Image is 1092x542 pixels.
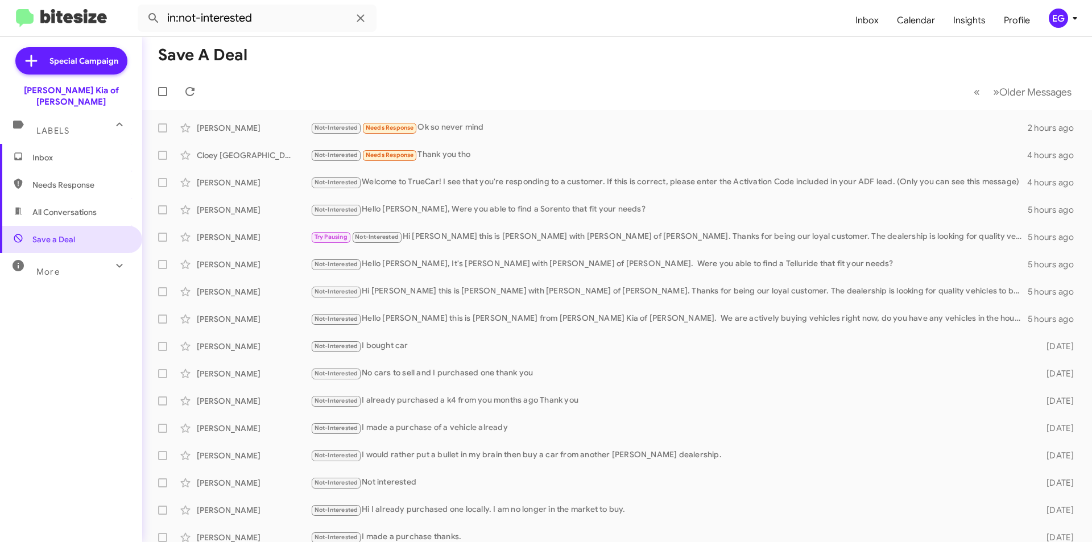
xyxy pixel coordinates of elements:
[315,179,358,186] span: Not-Interested
[315,452,358,459] span: Not-Interested
[1027,177,1083,188] div: 4 hours ago
[315,233,348,241] span: Try Pausing
[967,80,987,104] button: Previous
[1028,477,1083,489] div: [DATE]
[197,341,311,352] div: [PERSON_NAME]
[1028,231,1083,243] div: 5 hours ago
[311,476,1028,489] div: Not interested
[197,395,311,407] div: [PERSON_NAME]
[315,260,358,268] span: Not-Interested
[197,122,311,134] div: [PERSON_NAME]
[32,179,129,191] span: Needs Response
[197,231,311,243] div: [PERSON_NAME]
[999,86,1072,98] span: Older Messages
[197,286,311,297] div: [PERSON_NAME]
[197,423,311,434] div: [PERSON_NAME]
[1027,150,1083,161] div: 4 hours ago
[974,85,980,99] span: «
[315,124,358,131] span: Not-Interested
[944,4,995,37] a: Insights
[311,230,1028,243] div: Hi [PERSON_NAME] this is [PERSON_NAME] with [PERSON_NAME] of [PERSON_NAME]. Thanks for being our ...
[15,47,127,75] a: Special Campaign
[311,203,1028,216] div: Hello [PERSON_NAME], Were you able to find a Sorento that fit your needs?
[197,177,311,188] div: [PERSON_NAME]
[1049,9,1068,28] div: EG
[315,424,358,432] span: Not-Interested
[311,285,1028,298] div: Hi [PERSON_NAME] this is [PERSON_NAME] with [PERSON_NAME] of [PERSON_NAME]. Thanks for being our ...
[197,504,311,516] div: [PERSON_NAME]
[315,370,358,377] span: Not-Interested
[1028,450,1083,461] div: [DATE]
[366,124,414,131] span: Needs Response
[32,234,75,245] span: Save a Deal
[366,151,414,159] span: Needs Response
[311,503,1028,516] div: Hi I already purchased one locally. I am no longer in the market to buy.
[311,176,1027,189] div: Welcome to TrueCar! I see that you're responding to a customer. If this is correct, please enter ...
[315,288,358,295] span: Not-Interested
[1028,313,1083,325] div: 5 hours ago
[315,342,358,350] span: Not-Interested
[315,506,358,514] span: Not-Interested
[1028,204,1083,216] div: 5 hours ago
[32,152,129,163] span: Inbox
[197,259,311,270] div: [PERSON_NAME]
[1028,395,1083,407] div: [DATE]
[197,450,311,461] div: [PERSON_NAME]
[995,4,1039,37] a: Profile
[311,258,1028,271] div: Hello [PERSON_NAME], It's [PERSON_NAME] with [PERSON_NAME] of [PERSON_NAME]. Were you able to fin...
[311,394,1028,407] div: I already purchased a k4 from you months ago Thank you
[311,367,1028,380] div: No cars to sell and I purchased one thank you
[315,397,358,404] span: Not-Interested
[36,126,69,136] span: Labels
[311,340,1028,353] div: I bought car
[49,55,118,67] span: Special Campaign
[355,233,399,241] span: Not-Interested
[1028,122,1083,134] div: 2 hours ago
[315,206,358,213] span: Not-Interested
[32,206,97,218] span: All Conversations
[158,46,247,64] h1: Save a Deal
[311,421,1028,435] div: I made a purchase of a vehicle already
[315,533,358,541] span: Not-Interested
[1039,9,1079,28] button: EG
[986,80,1078,104] button: Next
[197,477,311,489] div: [PERSON_NAME]
[315,479,358,486] span: Not-Interested
[311,312,1028,325] div: Hello [PERSON_NAME] this is [PERSON_NAME] from [PERSON_NAME] Kia of [PERSON_NAME]. We are activel...
[315,151,358,159] span: Not-Interested
[197,150,311,161] div: Cloey [GEOGRAPHIC_DATA]
[197,368,311,379] div: [PERSON_NAME]
[1028,341,1083,352] div: [DATE]
[1028,368,1083,379] div: [DATE]
[846,4,888,37] a: Inbox
[1028,423,1083,434] div: [DATE]
[311,148,1027,162] div: Thank you tho
[315,315,358,322] span: Not-Interested
[1028,259,1083,270] div: 5 hours ago
[1028,504,1083,516] div: [DATE]
[197,313,311,325] div: [PERSON_NAME]
[888,4,944,37] a: Calendar
[993,85,999,99] span: »
[36,267,60,277] span: More
[311,449,1028,462] div: I would rather put a bullet in my brain then buy a car from another [PERSON_NAME] dealership.
[1028,286,1083,297] div: 5 hours ago
[967,80,1078,104] nav: Page navigation example
[197,204,311,216] div: [PERSON_NAME]
[311,121,1028,134] div: Ok so never mind
[138,5,377,32] input: Search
